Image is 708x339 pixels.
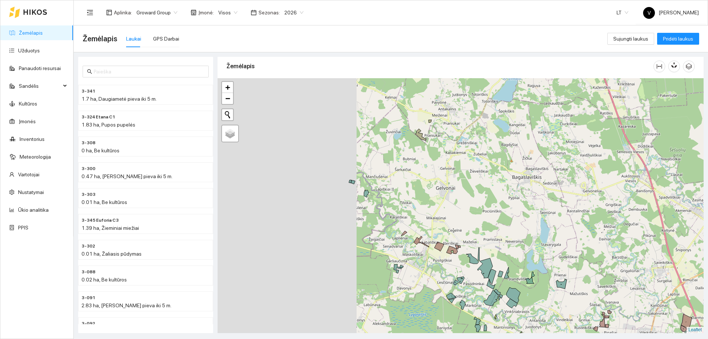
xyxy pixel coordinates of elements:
a: Zoom out [222,93,233,104]
span: 1.83 ha, Pupos pupelės [81,122,135,128]
div: GPS Darbai [153,35,179,43]
a: Vartotojai [18,172,39,177]
span: shop [191,10,197,15]
span: calendar [251,10,257,15]
span: + [225,83,230,92]
span: 3-088 [81,269,96,276]
a: Užduotys [18,48,40,53]
span: 0.01 ha, Be kultūros [81,199,127,205]
span: search [87,69,92,74]
a: PPIS [18,225,28,231]
span: 3-324 Etana C1 [81,114,115,121]
a: Leaflet [688,327,702,332]
span: Pridėti laukus [663,35,693,43]
a: Meteorologija [20,154,51,160]
span: V [648,7,651,19]
span: column-width [654,63,665,69]
a: Įmonės [19,118,36,124]
span: Groward Group [136,7,177,18]
span: 2026 [284,7,303,18]
span: menu-fold [87,9,93,16]
span: 3-341 [81,88,96,95]
a: Sujungti laukus [607,36,654,42]
span: [PERSON_NAME] [643,10,699,15]
a: Pridėti laukus [657,36,699,42]
span: 0.01 ha, Žaliasis pūdymas [81,251,142,257]
button: Sujungti laukus [607,33,654,45]
span: Įmonė : [198,8,214,17]
span: 3-345 Euforia C3 [81,217,119,224]
a: Layers [222,125,238,142]
span: 3-092 [81,320,95,327]
span: Aplinka : [114,8,132,17]
a: Inventorius [20,136,45,142]
span: 3-091 [81,294,96,301]
span: − [225,94,230,103]
button: menu-fold [83,5,97,20]
span: Sandėlis [19,79,61,93]
span: layout [106,10,112,15]
input: Paieška [94,68,204,76]
span: 3-303 [81,191,96,198]
div: Laukai [126,35,141,43]
a: Ūkio analitika [18,207,49,213]
button: Initiate a new search [222,109,233,120]
span: 2.83 ha, [PERSON_NAME] pieva iki 5 m. [81,302,171,308]
span: 0.47 ha, [PERSON_NAME] pieva iki 5 m. [81,173,173,179]
span: Žemėlapis [83,33,117,45]
span: 3-300 [81,165,96,172]
button: Pridėti laukus [657,33,699,45]
a: Panaudoti resursai [19,65,61,71]
span: 0.02 ha, Be kultūros [81,277,127,283]
span: 1.39 ha, Žieminiai miežiai [81,225,139,231]
a: Žemėlapis [19,30,43,36]
span: 3-302 [81,243,95,250]
span: 0 ha, Be kultūros [81,148,119,153]
span: 3-308 [81,139,96,146]
a: Kultūros [19,101,37,107]
span: Sezonas : [258,8,280,17]
span: 1.7 ha, Daugiametė pieva iki 5 m. [81,96,157,102]
span: Sujungti laukus [613,35,648,43]
div: Žemėlapis [226,56,653,77]
button: column-width [653,60,665,72]
a: Zoom in [222,82,233,93]
span: LT [617,7,628,18]
a: Nustatymai [18,189,44,195]
span: Visos [218,7,237,18]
